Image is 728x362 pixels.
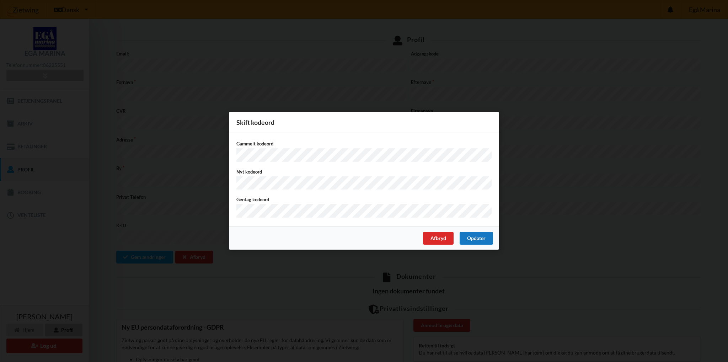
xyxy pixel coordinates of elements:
div: Skift kodeord [229,112,499,133]
label: Gammelt kodeord [236,141,492,147]
div: Afbryd [423,232,454,245]
label: Nyt kodeord [236,169,492,175]
label: Gentag kodeord [236,196,492,203]
div: Opdater [460,232,493,245]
